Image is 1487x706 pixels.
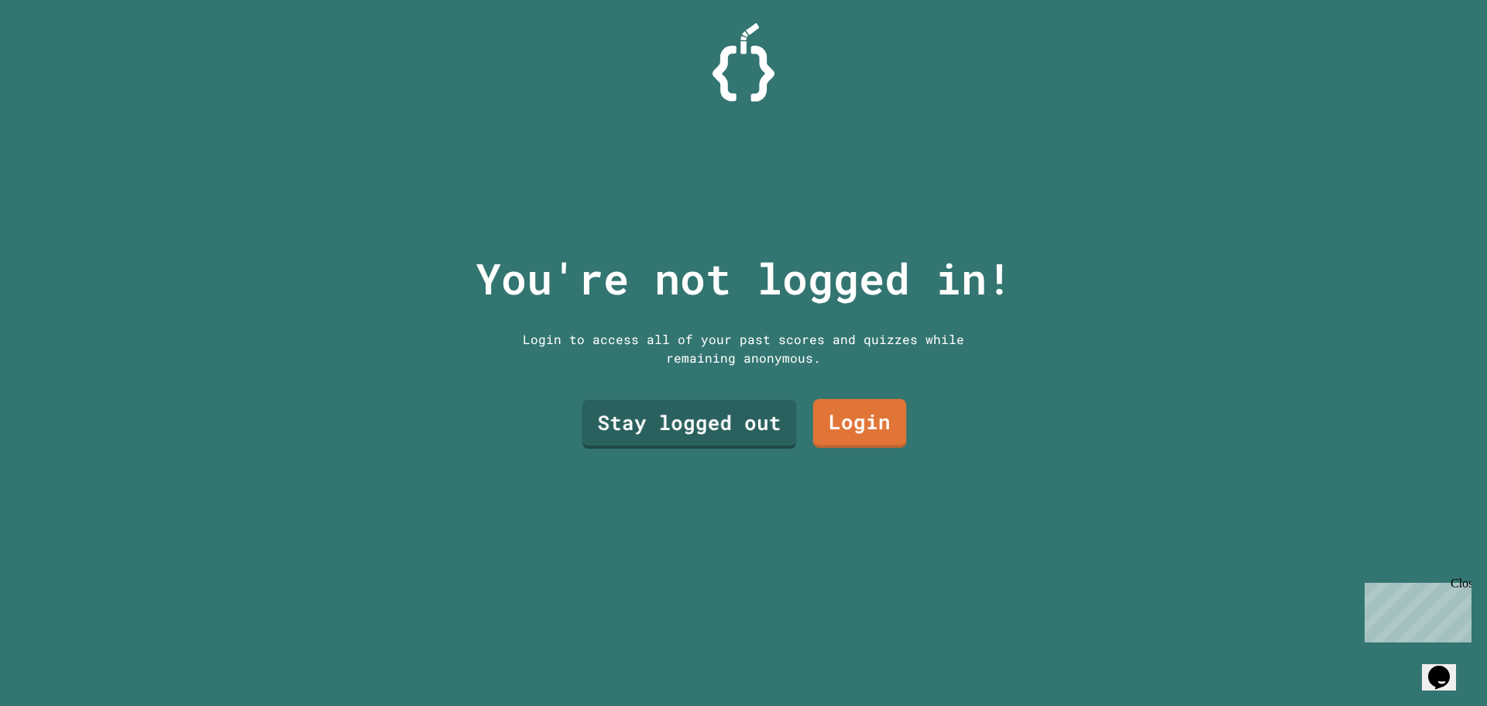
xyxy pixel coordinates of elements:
p: You're not logged in! [476,246,1012,311]
iframe: chat widget [1422,644,1472,691]
iframe: chat widget [1358,577,1472,642]
a: Login [813,399,906,448]
a: Stay logged out [582,400,797,449]
div: Chat with us now!Close [6,6,107,98]
div: Login to access all of your past scores and quizzes while remaining anonymous. [511,330,976,367]
img: Logo.svg [713,23,774,102]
